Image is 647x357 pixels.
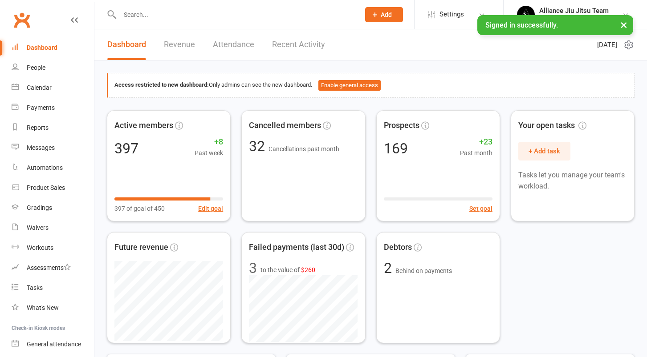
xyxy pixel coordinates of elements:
div: Assessments [27,264,71,271]
div: 397 [114,141,138,156]
a: Calendar [12,78,94,98]
a: Assessments [12,258,94,278]
span: Behind on payments [395,267,452,274]
span: Active members [114,119,173,132]
span: 32 [249,138,269,155]
span: $260 [301,266,315,273]
div: 169 [384,141,408,156]
a: Clubworx [11,9,33,31]
strong: Access restricted to new dashboard: [114,81,209,88]
span: Add [381,11,392,18]
div: Calendar [27,84,52,91]
span: Debtors [384,241,412,254]
div: Workouts [27,244,53,251]
a: Workouts [12,238,94,258]
span: [DATE] [597,40,617,50]
div: Messages [27,144,55,151]
a: Gradings [12,198,94,218]
span: 2 [384,260,395,277]
div: Alliance Jiu Jitsu Team [539,7,622,15]
span: Failed payments (last 30d) [249,241,344,254]
a: Revenue [164,29,195,60]
p: Tasks let you manage your team's workload. [518,169,627,192]
div: People [27,64,45,71]
div: What's New [27,304,59,311]
div: General attendance [27,341,81,348]
span: Past month [460,148,492,158]
a: Product Sales [12,178,94,198]
span: Your open tasks [518,119,586,132]
button: × [616,15,632,34]
button: Set goal [469,204,492,213]
a: Dashboard [107,29,146,60]
span: +23 [460,136,492,148]
a: Recent Activity [272,29,325,60]
div: Automations [27,164,63,171]
input: Search... [117,8,354,21]
a: Messages [12,138,94,158]
div: Gradings [27,204,52,211]
a: General attendance kiosk mode [12,334,94,354]
img: thumb_image1705117588.png [517,6,535,24]
span: +8 [195,136,223,148]
button: Enable general access [318,80,381,91]
div: Alliance [GEOGRAPHIC_DATA] [539,15,622,23]
div: Payments [27,104,55,111]
span: Past week [195,148,223,158]
a: Payments [12,98,94,118]
span: Cancelled members [249,119,321,132]
div: Reports [27,124,49,131]
a: Dashboard [12,38,94,58]
button: Edit goal [198,204,223,213]
span: 397 of goal of 450 [114,204,165,213]
a: Attendance [213,29,254,60]
span: Settings [439,4,464,24]
a: Tasks [12,278,94,298]
a: What's New [12,298,94,318]
button: Add [365,7,403,22]
span: to the value of [260,265,315,275]
div: Product Sales [27,184,65,191]
a: People [12,58,94,78]
a: Reports [12,118,94,138]
div: Waivers [27,224,49,231]
div: Tasks [27,284,43,291]
a: Waivers [12,218,94,238]
span: Signed in successfully. [485,21,558,29]
button: + Add task [518,142,570,160]
span: Prospects [384,119,419,132]
span: Cancellations past month [269,145,339,152]
div: Only admins can see the new dashboard. [114,80,627,91]
span: Future revenue [114,241,168,254]
div: 3 [249,261,257,275]
a: Automations [12,158,94,178]
div: Dashboard [27,44,57,51]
